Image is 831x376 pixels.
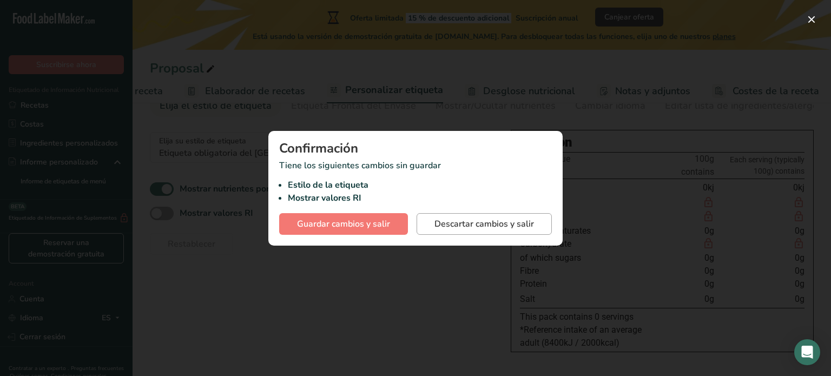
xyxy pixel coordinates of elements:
li: Mostrar valores RI [288,192,552,205]
span: Descartar cambios y salir [434,217,534,230]
li: Estilo de la etiqueta [288,179,552,192]
span: Guardar cambios y salir [297,217,390,230]
p: Tiene los siguientes cambios sin guardar [279,159,552,205]
button: Guardar cambios y salir [279,213,408,235]
div: Confirmación [279,142,552,155]
button: Descartar cambios y salir [417,213,552,235]
div: Open Intercom Messenger [794,339,820,365]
